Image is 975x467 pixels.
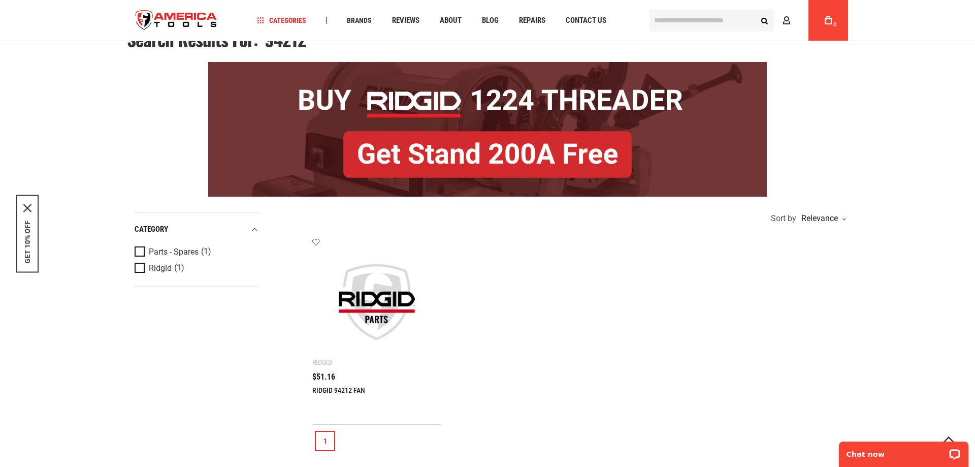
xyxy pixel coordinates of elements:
[23,204,31,212] svg: close icon
[566,17,606,24] span: Contact Us
[127,2,225,40] a: store logo
[477,14,503,27] a: Blog
[342,14,376,27] a: Brands
[149,264,172,273] span: Ridgid
[23,204,31,212] button: Close
[392,17,419,24] span: Reviews
[208,62,767,197] img: BOGO: Buy RIDGID® 1224 Threader, Get Stand 200A Free!
[135,212,259,287] div: Product Filters
[561,14,611,27] a: Contact Us
[135,223,259,236] div: category
[312,373,335,381] span: $51.16
[482,17,499,24] span: Blog
[387,14,424,27] a: Reviews
[149,247,199,257] span: Parts - Spares
[312,386,365,394] a: RIDGID 94212 FAN
[755,11,774,30] button: Search
[312,358,332,366] div: Ridgid
[435,14,466,27] a: About
[135,263,256,274] a: Ridgid (1)
[799,214,846,223] div: Relevance
[833,22,836,27] span: 0
[201,247,211,256] span: (1)
[253,14,311,27] a: Categories
[514,14,550,27] a: Repairs
[208,62,767,70] a: BOGO: Buy RIDGID® 1224 Threader, Get Stand 200A Free!
[127,2,225,40] img: America Tools
[519,17,545,24] span: Repairs
[315,431,335,451] a: 1
[440,17,462,24] span: About
[174,264,184,272] span: (1)
[771,214,796,223] span: Sort by
[135,246,256,258] a: Parts - Spares (1)
[322,248,431,356] img: RIDGID 94212 FAN
[23,220,31,263] button: GET 10% OFF
[832,435,975,467] iframe: LiveChat chat widget
[347,17,372,24] span: Brands
[257,17,306,24] span: Categories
